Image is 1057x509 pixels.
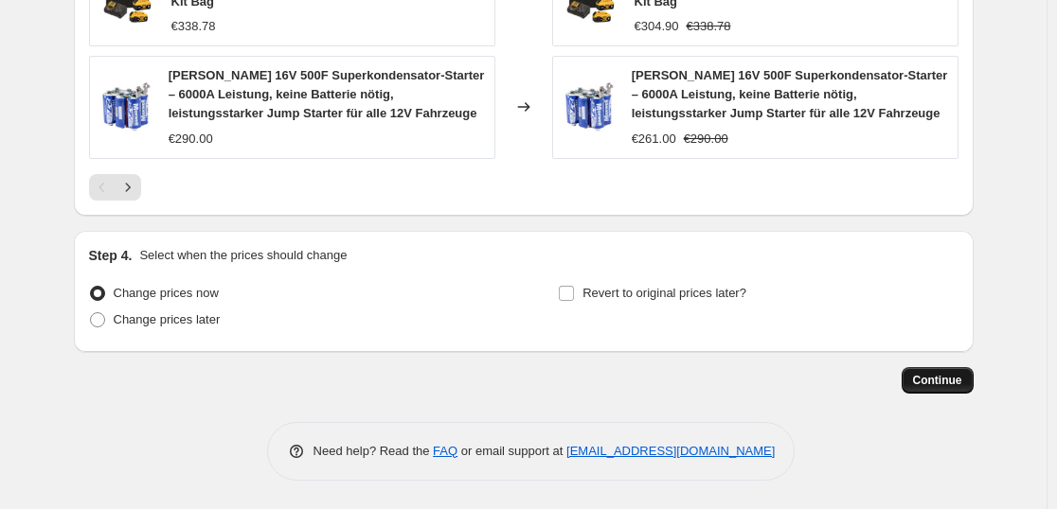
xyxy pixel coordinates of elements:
[902,367,974,394] button: Continue
[99,79,153,135] img: 61u78OSPdUL_80x.jpg
[684,130,728,149] strike: €290.00
[632,130,676,149] div: €261.00
[169,130,213,149] div: €290.00
[114,312,221,326] span: Change prices later
[433,444,457,458] a: FAQ
[635,17,679,36] div: €304.90
[139,246,347,265] p: Select when the prices should change
[115,174,141,201] button: Next
[314,444,434,458] span: Need help? Read the
[457,444,566,458] span: or email support at
[566,444,775,458] a: [EMAIL_ADDRESS][DOMAIN_NAME]
[632,68,948,120] span: [PERSON_NAME] 16V 500F Superkondensator-Starter – 6000A Leistung, keine Batterie nötig, leistungs...
[563,79,617,135] img: 61u78OSPdUL_80x.jpg
[687,17,731,36] strike: €338.78
[89,174,141,201] nav: Pagination
[171,17,216,36] div: €338.78
[114,286,219,300] span: Change prices now
[89,246,133,265] h2: Step 4.
[913,373,962,388] span: Continue
[582,286,746,300] span: Revert to original prices later?
[169,68,485,120] span: [PERSON_NAME] 16V 500F Superkondensator-Starter – 6000A Leistung, keine Batterie nötig, leistungs...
